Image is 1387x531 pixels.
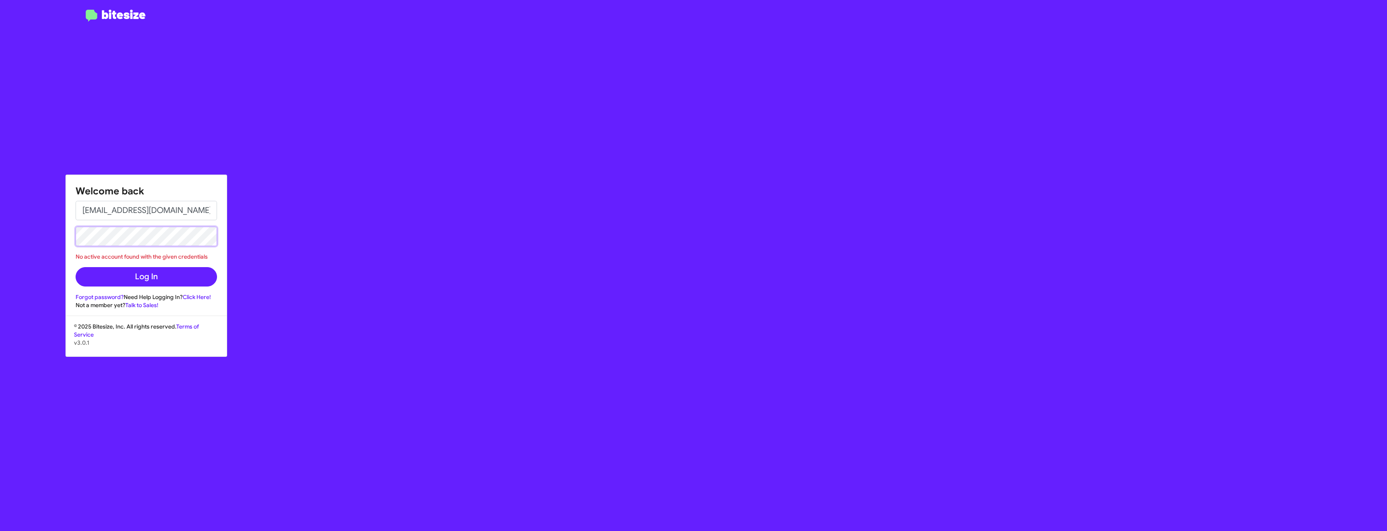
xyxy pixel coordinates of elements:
[125,301,158,309] a: Talk to Sales!
[76,185,217,198] h1: Welcome back
[76,201,217,220] input: Email address
[76,253,217,261] div: No active account found with the given credentials
[76,293,124,301] a: Forgot password?
[76,293,217,301] div: Need Help Logging In?
[66,322,227,356] div: © 2025 Bitesize, Inc. All rights reserved.
[74,323,199,338] a: Terms of Service
[183,293,211,301] a: Click Here!
[76,267,217,287] button: Log In
[76,301,217,309] div: Not a member yet?
[74,339,219,347] p: v3.0.1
